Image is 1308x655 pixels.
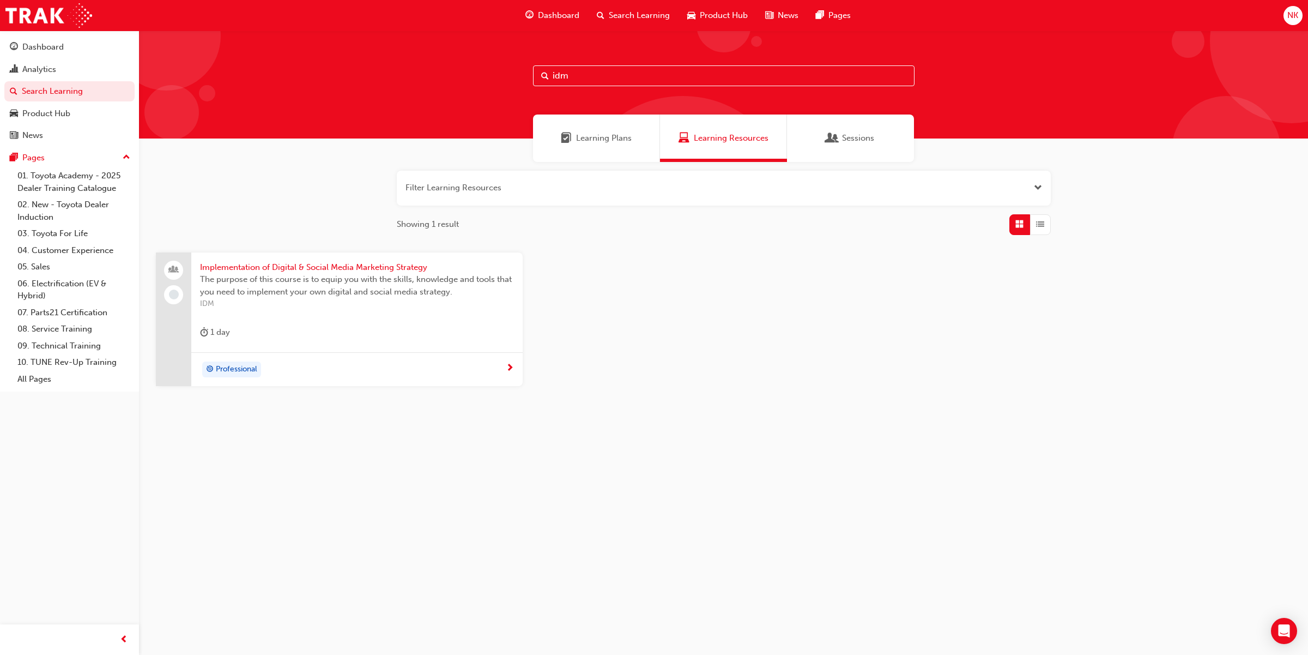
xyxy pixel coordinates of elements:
span: Sessions [827,132,838,145]
a: pages-iconPages [807,4,859,27]
span: car-icon [687,9,695,22]
span: List [1036,218,1044,231]
span: Professional [216,363,257,376]
span: target-icon [206,363,214,377]
div: Open Intercom Messenger [1271,618,1297,644]
a: 08. Service Training [13,321,135,338]
input: Search... [533,65,915,86]
span: up-icon [123,151,130,165]
span: learningRecordVerb_NONE-icon [169,290,179,299]
div: Pages [22,152,45,164]
span: Search [541,70,549,82]
span: prev-icon [120,633,128,647]
a: 04. Customer Experience [13,242,135,259]
a: 10. TUNE Rev-Up Training [13,354,135,371]
span: next-icon [506,364,514,374]
a: 06. Electrification (EV & Hybrid) [13,275,135,304]
a: Analytics [4,59,135,80]
span: Dashboard [538,9,579,22]
span: Implementation of Digital & Social Media Marketing Strategy [200,261,514,274]
span: people-icon [170,263,178,277]
div: News [22,129,43,142]
a: news-iconNews [756,4,807,27]
a: 09. Technical Training [13,338,135,354]
a: Dashboard [4,37,135,57]
a: search-iconSearch Learning [588,4,679,27]
div: Dashboard [22,41,64,53]
span: Product Hub [700,9,748,22]
span: news-icon [10,131,18,141]
span: Learning Plans [561,132,572,145]
button: NK [1283,6,1303,25]
span: chart-icon [10,65,18,75]
span: Grid [1015,218,1024,231]
span: search-icon [10,87,17,97]
img: Trak [5,3,92,28]
a: Learning PlansLearning Plans [533,115,660,162]
a: 05. Sales [13,259,135,275]
span: car-icon [10,109,18,119]
button: Pages [4,148,135,168]
a: car-iconProduct Hub [679,4,756,27]
a: SessionsSessions [787,115,914,162]
a: guage-iconDashboard [517,4,588,27]
span: duration-icon [200,326,208,339]
span: guage-icon [525,9,534,22]
a: Implementation of Digital & Social Media Marketing StrategyThe purpose of this course is to equip... [156,253,523,387]
button: Open the filter [1034,182,1042,194]
a: 07. Parts21 Certification [13,304,135,321]
span: Sessions [842,132,874,145]
div: 1 day [200,326,230,339]
span: Search Learning [609,9,670,22]
a: News [4,125,135,146]
span: pages-icon [816,9,824,22]
span: pages-icon [10,153,18,163]
span: Learning Plans [576,132,632,145]
span: NK [1287,9,1298,22]
span: search-icon [597,9,604,22]
a: All Pages [13,371,135,388]
span: Learning Resources [679,132,689,145]
div: Product Hub [22,107,70,120]
a: Search Learning [4,81,135,101]
span: news-icon [765,9,773,22]
a: Product Hub [4,104,135,124]
span: Pages [828,9,851,22]
span: The purpose of this course is to equip you with the skills, knowledge and tools that you need to ... [200,273,514,298]
span: Showing 1 result [397,218,459,231]
a: 03. Toyota For Life [13,225,135,242]
a: 02. New - Toyota Dealer Induction [13,196,135,225]
span: Learning Resources [694,132,768,145]
a: 01. Toyota Academy - 2025 Dealer Training Catalogue [13,167,135,196]
span: News [778,9,798,22]
a: Learning ResourcesLearning Resources [660,115,787,162]
span: IDM [200,298,514,310]
span: guage-icon [10,43,18,52]
button: DashboardAnalyticsSearch LearningProduct HubNews [4,35,135,148]
div: Analytics [22,63,56,76]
